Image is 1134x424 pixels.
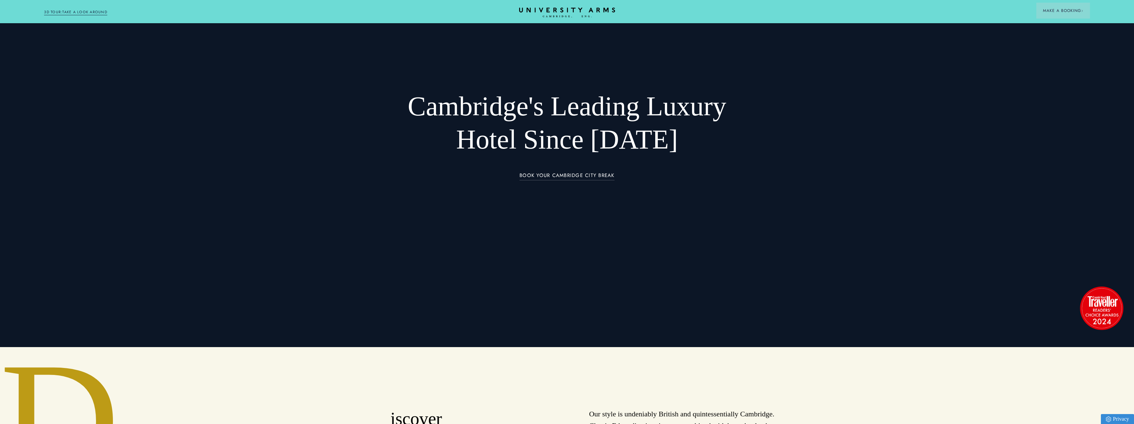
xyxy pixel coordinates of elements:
img: Arrow icon [1081,10,1083,12]
button: Make a BookingArrow icon [1036,3,1090,19]
a: 3D TOUR:TAKE A LOOK AROUND [44,9,107,15]
a: Home [519,8,615,18]
h1: Cambridge's Leading Luxury Hotel Since [DATE] [390,90,744,156]
a: Privacy [1101,414,1134,424]
span: Make a Booking [1043,8,1083,14]
img: Privacy [1106,416,1111,422]
a: BOOK YOUR CAMBRIDGE CITY BREAK [519,173,615,180]
img: image-2524eff8f0c5d55edbf694693304c4387916dea5-1501x1501-png [1077,283,1126,333]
